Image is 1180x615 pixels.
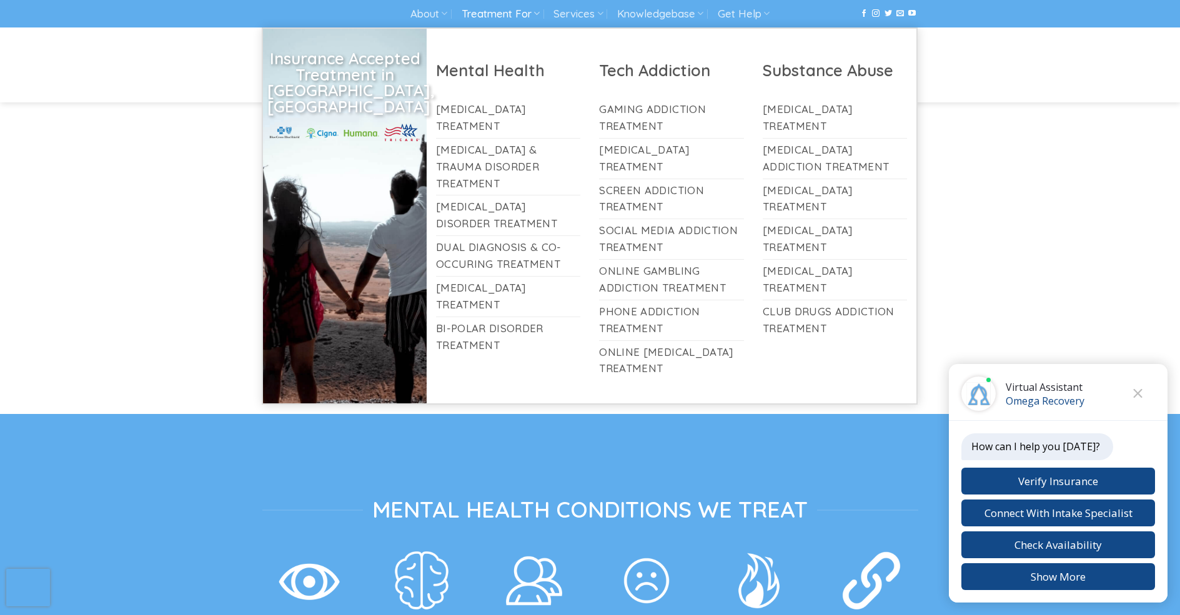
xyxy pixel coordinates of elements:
[763,260,908,300] a: [MEDICAL_DATA] Treatment
[436,317,581,357] a: Bi-Polar Disorder Treatment
[462,2,540,26] a: Treatment For
[763,179,908,219] a: [MEDICAL_DATA] Treatment
[436,195,581,235] a: [MEDICAL_DATA] Disorder Treatment
[599,300,744,340] a: Phone Addiction Treatment
[860,9,868,18] a: Follow on Facebook
[763,300,908,340] a: Club Drugs Addiction Treatment
[553,2,603,26] a: Services
[763,139,908,179] a: [MEDICAL_DATA] Addiction Treatment
[599,60,744,81] h2: Tech Addiction
[908,9,916,18] a: Follow on YouTube
[410,2,447,26] a: About
[599,139,744,179] a: [MEDICAL_DATA] Treatment
[436,139,581,195] a: [MEDICAL_DATA] & Trauma Disorder Treatment
[599,219,744,259] a: Social Media Addiction Treatment
[599,260,744,300] a: Online Gambling Addiction Treatment
[896,9,904,18] a: Send us an email
[436,277,581,317] a: [MEDICAL_DATA] Treatment
[267,51,422,114] h2: Insurance Accepted Treatment in [GEOGRAPHIC_DATA], [GEOGRAPHIC_DATA]
[436,60,581,81] h2: Mental Health
[599,341,744,381] a: Online [MEDICAL_DATA] Treatment
[872,9,880,18] a: Follow on Instagram
[436,98,581,138] a: [MEDICAL_DATA] Treatment
[372,495,808,524] span: Mental Health Conditions We Treat
[436,236,581,276] a: Dual Diagnosis & Co-Occuring Treatment
[763,98,908,138] a: [MEDICAL_DATA] Treatment
[599,179,744,219] a: Screen Addiction Treatment
[763,219,908,259] a: [MEDICAL_DATA] Treatment
[763,60,908,81] h2: Substance Abuse
[885,9,892,18] a: Follow on Twitter
[617,2,703,26] a: Knowledgebase
[599,98,744,138] a: Gaming Addiction Treatment
[718,2,770,26] a: Get Help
